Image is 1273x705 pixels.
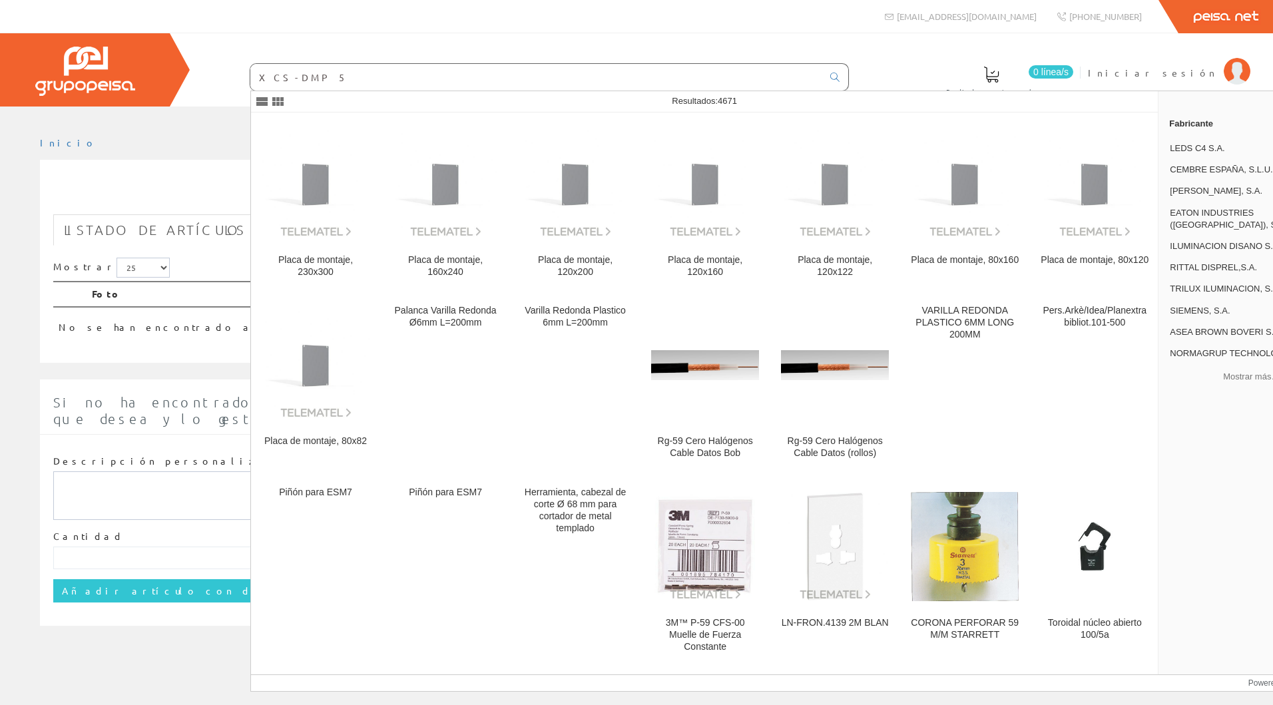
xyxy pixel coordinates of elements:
label: Descripción personalizada [53,455,290,468]
a: Placa de montaje, 120x160 Placa de montaje, 120x160 [640,113,770,294]
label: Mostrar [53,258,170,278]
a: LN-FRON.4139 2M BLAN LN-FRON.4139 2M BLAN [770,476,899,668]
select: Mostrar [117,258,170,278]
span: Iniciar sesión [1088,66,1217,79]
a: Listado de artículos [53,214,256,246]
div: 3M™ P-59 CFS-00 Muelle de Fuerza Constante [651,617,759,653]
img: LN-FRON.4139 2M BLAN [781,493,889,600]
input: Buscar ... [250,64,822,91]
img: Rg-59 Cero Halógenos Cable Datos (rollos) [781,350,889,381]
div: Herramienta, cabezal de corte Ø 68 mm para cortador de metal templado [521,487,629,535]
div: Placa de montaje, 120x122 [781,254,889,278]
span: [EMAIL_ADDRESS][DOMAIN_NAME] [897,11,1037,22]
div: Placa de montaje, 120x200 [521,254,629,278]
a: Iniciar sesión [1088,55,1250,68]
a: Varilla Redonda Plastico 6mm L=200mm [511,294,640,475]
input: Añadir artículo con descripción personalizada [53,579,487,602]
a: Herramienta, cabezal de corte Ø 68 mm para cortador de metal templado [511,476,640,668]
a: Piñón para ESM7 [251,476,380,668]
img: CORONA PERFORAR 59 M/M STARRETT [911,492,1019,602]
img: Placa de montaje, 80x82 [262,311,370,419]
a: 3M™ P-59 CFS-00 Muelle de Fuerza Constante 3M™ P-59 CFS-00 Muelle de Fuerza Constante [640,476,770,668]
img: Placa de montaje, 120x160 [651,130,759,238]
a: Toroidal núcleo abierto 100/5a Toroidal núcleo abierto 100/5a [1030,476,1159,668]
a: Placa de montaje, 80x120 Placa de montaje, 80x120 [1030,113,1159,294]
div: Toroidal núcleo abierto 100/5a [1041,617,1148,641]
div: Placa de montaje, 80x160 [911,254,1019,266]
a: VARILLA REDONDA PLASTICO 6MM LONG 200MM [900,294,1029,475]
div: Placa de montaje, 80x120 [1041,254,1148,266]
div: Placa de montaje, 230x300 [262,254,370,278]
span: 0 línea/s [1029,65,1073,79]
label: Cantidad [53,530,124,543]
span: 4671 [718,96,737,106]
div: Pers.Arkè/Idea/Planextra bibliot.101-500 [1041,305,1148,329]
img: Toroidal núcleo abierto 100/5a [1041,516,1148,577]
td: No se han encontrado artículos, pruebe con otra búsqueda [53,307,1096,340]
th: Foto [87,282,1096,307]
span: Pedido actual [946,85,1037,99]
span: Si no ha encontrado algún artículo en nuestro catálogo introduzca aquí la cantidad y la descripci... [53,394,1212,427]
img: Placa de montaje, 80x120 [1041,130,1148,238]
img: Grupo Peisa [35,47,135,96]
h1: XCS-DMP 5905 [53,181,1220,208]
a: CORONA PERFORAR 59 M/M STARRETT CORONA PERFORAR 59 M/M STARRETT [900,476,1029,668]
a: Placa de montaje, 80x160 Placa de montaje, 80x160 [900,113,1029,294]
div: Piñón para ESM7 [391,487,499,499]
img: Rg-59 Cero Halógenos Cable Datos Bob [651,350,759,381]
a: Placa de montaje, 120x122 Placa de montaje, 120x122 [770,113,899,294]
div: © Grupo Peisa [40,642,1233,654]
span: [PHONE_NUMBER] [1069,11,1142,22]
div: Palanca Varilla Redonda Ø6mm L=200mm [391,305,499,329]
a: Placa de montaje, 160x240 Placa de montaje, 160x240 [381,113,510,294]
img: Placa de montaje, 160x240 [391,130,499,238]
a: Palanca Varilla Redonda Ø6mm L=200mm [381,294,510,475]
div: Rg-59 Cero Halógenos Cable Datos (rollos) [781,435,889,459]
a: Rg-59 Cero Halógenos Cable Datos (rollos) Rg-59 Cero Halógenos Cable Datos (rollos) [770,294,899,475]
div: Placa de montaje, 120x160 [651,254,759,278]
a: Placa de montaje, 80x82 Placa de montaje, 80x82 [251,294,380,475]
div: VARILLA REDONDA PLASTICO 6MM LONG 200MM [911,305,1019,341]
img: Placa de montaje, 120x122 [781,130,889,238]
span: Resultados: [672,96,737,106]
a: Rg-59 Cero Halógenos Cable Datos Bob Rg-59 Cero Halógenos Cable Datos Bob [640,294,770,475]
a: Placa de montaje, 120x200 Placa de montaje, 120x200 [511,113,640,294]
div: Placa de montaje, 80x82 [262,435,370,447]
div: Placa de montaje, 160x240 [391,254,499,278]
img: Placa de montaje, 230x300 [262,130,370,238]
a: Placa de montaje, 230x300 Placa de montaje, 230x300 [251,113,380,294]
img: Placa de montaje, 80x160 [911,130,1019,238]
div: CORONA PERFORAR 59 M/M STARRETT [911,617,1019,641]
div: Rg-59 Cero Halógenos Cable Datos Bob [651,435,759,459]
a: Piñón para ESM7 [381,476,510,668]
div: LN-FRON.4139 2M BLAN [781,617,889,629]
img: 3M™ P-59 CFS-00 Muelle de Fuerza Constante [651,493,759,600]
div: Piñón para ESM7 [262,487,370,499]
a: Inicio [40,136,97,148]
a: Pers.Arkè/Idea/Planextra bibliot.101-500 [1030,294,1159,475]
img: Placa de montaje, 120x200 [521,130,629,238]
div: Varilla Redonda Plastico 6mm L=200mm [521,305,629,329]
